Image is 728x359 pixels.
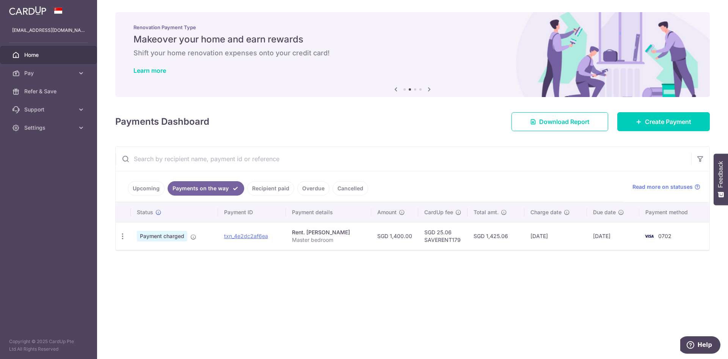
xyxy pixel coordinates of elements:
[333,181,368,196] a: Cancelled
[377,209,397,216] span: Amount
[418,222,468,250] td: SGD 25.06 SAVERENT179
[133,49,692,58] h6: Shift your home renovation expenses onto your credit card!
[115,115,209,129] h4: Payments Dashboard
[137,231,187,241] span: Payment charged
[680,336,720,355] iframe: Opens a widget where you can find more information
[116,147,691,171] input: Search by recipient name, payment id or reference
[115,12,710,97] img: Renovation banner
[286,202,371,222] th: Payment details
[218,202,286,222] th: Payment ID
[617,112,710,131] a: Create Payment
[224,233,268,239] a: txn_4e2dc2af6ea
[128,181,165,196] a: Upcoming
[168,181,244,196] a: Payments on the way
[133,67,166,74] a: Learn more
[468,222,524,250] td: SGD 1,425.06
[593,209,616,216] span: Due date
[24,51,74,59] span: Home
[658,233,672,239] span: 0702
[714,154,728,205] button: Feedback - Show survey
[297,181,329,196] a: Overdue
[292,236,365,244] p: Master bedroom
[292,229,365,236] div: Rent. [PERSON_NAME]
[9,6,46,15] img: CardUp
[524,222,587,250] td: [DATE]
[530,209,562,216] span: Charge date
[24,69,74,77] span: Pay
[24,106,74,113] span: Support
[24,124,74,132] span: Settings
[371,222,418,250] td: SGD 1,400.00
[717,161,724,188] span: Feedback
[645,117,691,126] span: Create Payment
[133,24,692,30] p: Renovation Payment Type
[12,27,85,34] p: [EMAIL_ADDRESS][DOMAIN_NAME]
[137,209,153,216] span: Status
[587,222,639,250] td: [DATE]
[639,202,709,222] th: Payment method
[642,232,657,241] img: Bank Card
[247,181,294,196] a: Recipient paid
[474,209,499,216] span: Total amt.
[511,112,608,131] a: Download Report
[539,117,590,126] span: Download Report
[133,33,692,45] h5: Makeover your home and earn rewards
[424,209,453,216] span: CardUp fee
[632,183,693,191] span: Read more on statuses
[632,183,700,191] a: Read more on statuses
[24,88,74,95] span: Refer & Save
